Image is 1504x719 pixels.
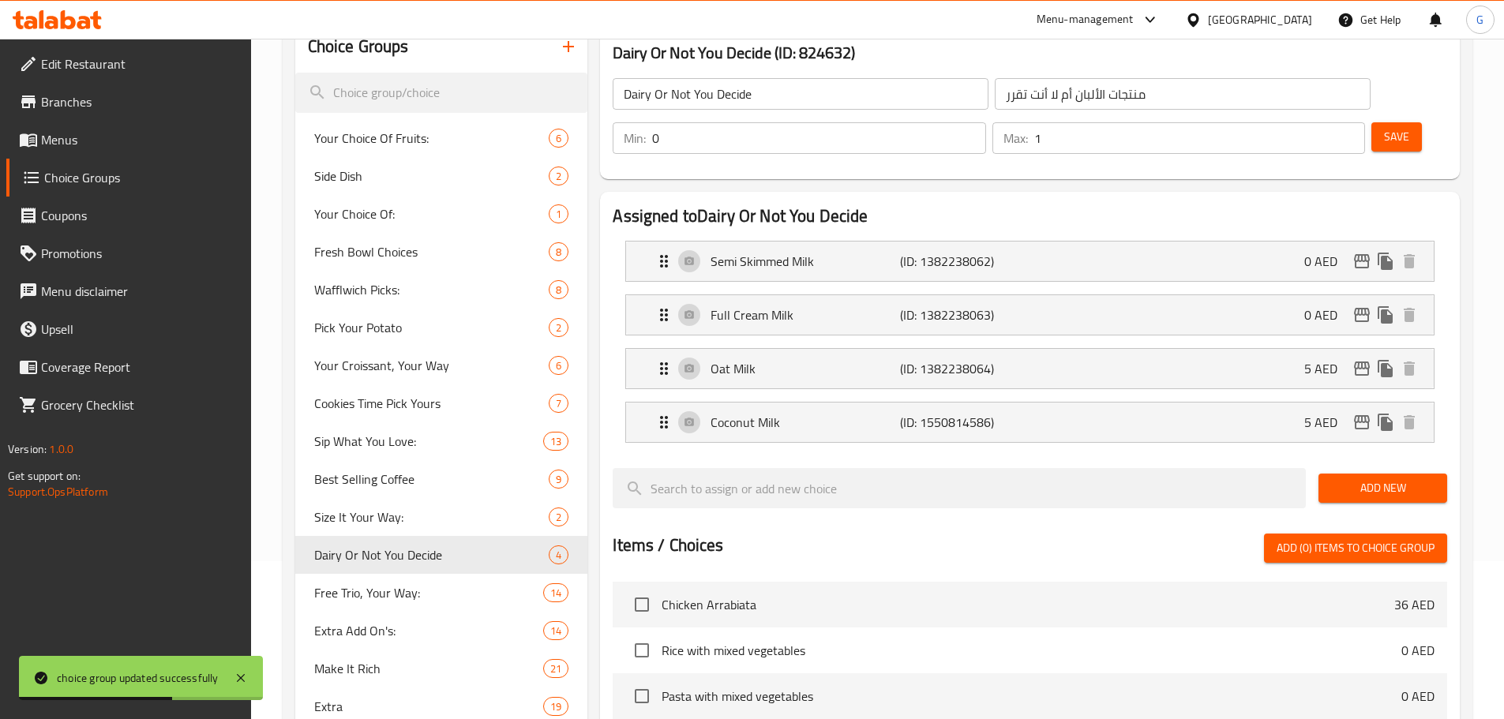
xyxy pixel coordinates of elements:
div: Your Choice Of Fruits:6 [295,119,588,157]
span: Wafflwich Picks: [314,280,549,299]
div: Choices [549,507,568,526]
span: Side Dish [314,167,549,185]
span: 9 [549,472,568,487]
button: duplicate [1374,410,1397,434]
a: Menu disclaimer [6,272,251,310]
span: 21 [544,661,568,676]
button: delete [1397,410,1421,434]
div: Best Selling Coffee9 [295,460,588,498]
span: Coupons [41,206,238,225]
div: Choices [549,242,568,261]
span: 8 [549,283,568,298]
span: Free Trio, Your Way: [314,583,544,602]
span: Make It Rich [314,659,544,678]
div: Choices [549,545,568,564]
button: delete [1397,303,1421,327]
span: Coverage Report [41,358,238,376]
p: (ID: 1382238062) [900,252,1026,271]
button: delete [1397,357,1421,380]
button: edit [1350,357,1374,380]
span: Add (0) items to choice group [1277,538,1435,558]
p: Max: [1003,129,1028,148]
p: Full Cream Milk [711,305,899,324]
p: Semi Skimmed Milk [711,252,899,271]
p: Oat Milk [711,359,899,378]
div: Dairy Or Not You Decide4 [295,536,588,574]
span: Choice Groups [44,168,238,187]
div: Choices [549,394,568,413]
span: Menus [41,130,238,149]
span: Branches [41,92,238,111]
div: Menu-management [1037,10,1134,29]
span: Your Choice Of: [314,204,549,223]
span: Promotions [41,244,238,263]
div: Expand [626,295,1434,335]
h3: Dairy Or Not You Decide (ID: 824632) [613,40,1447,66]
div: Choices [549,470,568,489]
button: Add (0) items to choice group [1264,534,1447,563]
span: 2 [549,510,568,525]
div: Your Croissant, Your Way6 [295,346,588,384]
span: Your Choice Of Fruits: [314,129,549,148]
span: G [1476,11,1483,28]
p: 0 AED [1401,641,1435,660]
div: Choices [543,621,568,640]
p: (ID: 1550814586) [900,413,1026,432]
li: Expand [613,342,1447,395]
div: Make It Rich21 [295,650,588,687]
button: edit [1350,249,1374,273]
span: Size It Your Way: [314,507,549,526]
span: Pasta with mixed vegetables [662,687,1401,706]
h2: Assigned to Dairy Or Not You Decide [613,204,1447,228]
input: search [295,73,588,113]
span: Dairy Or Not You Decide [314,545,549,564]
span: Upsell [41,320,238,339]
span: Edit Restaurant [41,54,238,73]
div: Size It Your Way:2 [295,498,588,536]
div: Choices [549,356,568,375]
div: Expand [626,349,1434,388]
button: duplicate [1374,249,1397,273]
div: Choices [543,432,568,451]
span: 14 [544,624,568,638]
div: Side Dish2 [295,157,588,195]
p: 0 AED [1401,687,1435,706]
div: Pick Your Potato2 [295,309,588,346]
span: Chicken Arrabiata [662,595,1394,614]
p: (ID: 1382238063) [900,305,1026,324]
input: search [613,468,1306,508]
span: Select choice [625,680,658,713]
a: Menus [6,121,251,159]
span: 6 [549,131,568,146]
button: edit [1350,410,1374,434]
div: Choices [543,659,568,678]
span: 1 [549,207,568,222]
div: Choices [549,167,568,185]
span: Fresh Bowl Choices [314,242,549,261]
button: delete [1397,249,1421,273]
span: Menu disclaimer [41,282,238,301]
a: Choice Groups [6,159,251,197]
span: Pick Your Potato [314,318,549,337]
a: Edit Restaurant [6,45,251,83]
div: Choices [543,697,568,716]
a: Promotions [6,234,251,272]
span: 13 [544,434,568,449]
span: 6 [549,358,568,373]
div: Choices [549,318,568,337]
div: Expand [626,242,1434,281]
li: Expand [613,395,1447,449]
p: (ID: 1382238064) [900,359,1026,378]
div: Choices [549,204,568,223]
span: Extra Add On's: [314,621,544,640]
h2: Choice Groups [308,35,409,58]
span: Best Selling Coffee [314,470,549,489]
span: Your Croissant, Your Way [314,356,549,375]
div: Free Trio, Your Way:14 [295,574,588,612]
a: Branches [6,83,251,121]
button: duplicate [1374,357,1397,380]
span: Grocery Checklist [41,395,238,414]
span: Save [1384,127,1409,147]
p: 5 AED [1304,359,1350,378]
li: Expand [613,288,1447,342]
